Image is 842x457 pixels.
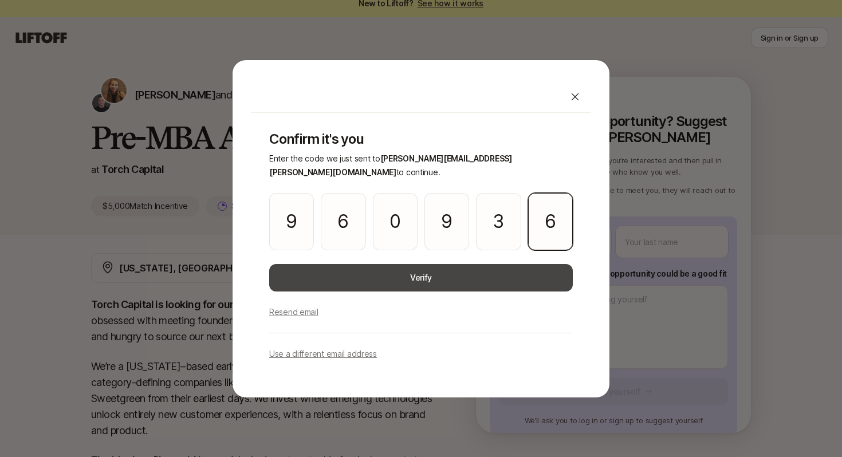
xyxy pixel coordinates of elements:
[269,152,573,179] p: Enter the code we just sent to to continue.
[424,193,469,250] input: Please enter OTP character 4
[528,193,573,250] input: Please enter OTP character 6
[373,193,418,250] input: Please enter OTP character 3
[269,131,573,147] p: Confirm it's you
[321,193,365,250] input: Please enter OTP character 2
[269,153,512,177] span: [PERSON_NAME][EMAIL_ADDRESS][PERSON_NAME][DOMAIN_NAME]
[269,264,573,291] button: Verify
[269,347,377,361] p: Use a different email address
[269,305,318,319] p: Resend email
[269,193,314,250] input: Please enter OTP character 1
[476,193,521,250] input: Please enter OTP character 5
